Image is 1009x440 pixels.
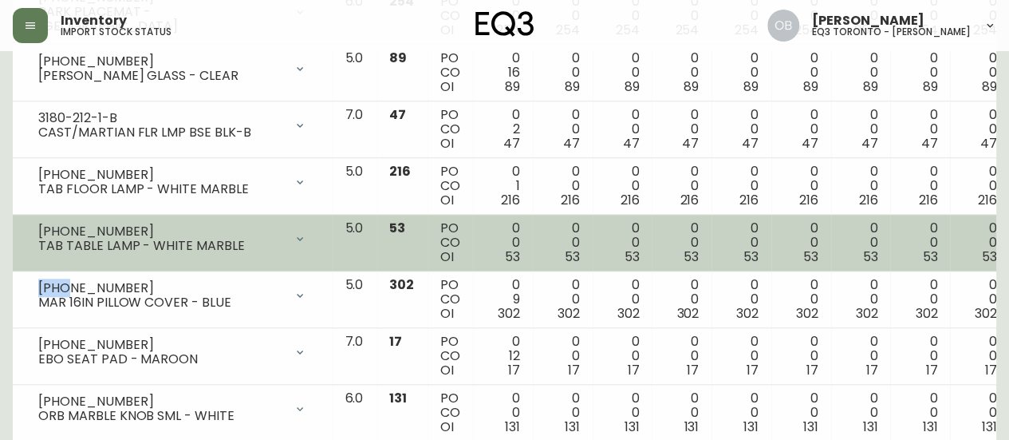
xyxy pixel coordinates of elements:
[664,165,699,208] div: 0 0
[26,335,319,370] div: [PHONE_NUMBER]EBO SEAT PAD - MAROON
[625,77,640,96] span: 89
[440,108,460,151] div: PO CO
[963,165,997,208] div: 0 0
[724,108,759,151] div: 0 0
[389,219,405,237] span: 53
[784,391,818,434] div: 0 0
[784,165,818,208] div: 0 0
[26,108,319,143] div: 3180-212-1-BCAST/MARTIAN FLR LMP BSE BLK-B
[565,77,580,96] span: 89
[664,221,699,264] div: 0 0
[985,361,997,379] span: 17
[922,248,937,266] span: 53
[440,304,454,323] span: OI
[975,304,997,323] span: 302
[38,409,284,423] div: ORB MARBLE KNOB SML - WHITE
[440,335,460,378] div: PO CO
[684,418,699,436] span: 131
[978,191,997,209] span: 216
[742,134,759,153] span: 47
[747,361,759,379] span: 17
[38,224,284,239] div: [PHONE_NUMBER]
[486,391,520,434] div: 0 0
[803,248,818,266] span: 53
[767,10,799,42] img: 8e0065c524da89c5c924d5ed86cfe468
[389,162,411,180] span: 216
[332,101,376,158] td: 7.0
[664,108,699,151] div: 0 0
[605,165,640,208] div: 0 0
[866,361,878,379] span: 17
[963,108,997,151] div: 0 0
[863,77,878,96] span: 89
[617,304,640,323] span: 302
[743,248,759,266] span: 53
[863,418,878,436] span: 131
[684,248,699,266] span: 53
[26,221,319,256] div: [PHONE_NUMBER]TAB TABLE LAMP - WHITE MARBLE
[784,108,818,151] div: 0 0
[389,389,407,407] span: 131
[802,134,818,153] span: 47
[440,77,454,96] span: OI
[856,304,878,323] span: 302
[724,165,759,208] div: 0 0
[803,77,818,96] span: 89
[982,248,997,266] span: 53
[903,221,937,264] div: 0 0
[664,391,699,434] div: 0 0
[605,221,640,264] div: 0 0
[684,77,699,96] span: 89
[440,391,460,434] div: PO CO
[922,77,937,96] span: 89
[568,361,580,379] span: 17
[38,239,284,253] div: TAB TABLE LAMP - WHITE MARBLE
[743,77,759,96] span: 89
[920,134,937,153] span: 47
[38,182,284,196] div: TAB FLOOR LAMP - WHITE MARBLE
[724,391,759,434] div: 0 0
[799,191,818,209] span: 216
[26,165,319,200] div: [PHONE_NUMBER]TAB FLOOR LAMP - WHITE MARBLE
[389,275,414,294] span: 302
[664,51,699,94] div: 0 0
[498,304,520,323] span: 302
[440,221,460,264] div: PO CO
[784,51,818,94] div: 0 0
[440,165,460,208] div: PO CO
[724,278,759,321] div: 0 0
[565,418,580,436] span: 131
[558,304,580,323] span: 302
[61,14,127,27] span: Inventory
[38,338,284,352] div: [PHONE_NUMBER]
[903,51,937,94] div: 0 0
[389,332,402,351] span: 17
[844,391,878,434] div: 0 0
[561,191,580,209] span: 216
[546,278,580,321] div: 0 0
[332,45,376,101] td: 5.0
[844,51,878,94] div: 0 0
[38,281,284,295] div: [PHONE_NUMBER]
[680,191,699,209] span: 216
[332,272,376,328] td: 5.0
[676,304,699,323] span: 302
[963,51,997,94] div: 0 0
[546,335,580,378] div: 0 0
[724,335,759,378] div: 0 0
[389,49,407,67] span: 89
[505,77,520,96] span: 89
[332,215,376,272] td: 5.0
[486,278,520,321] div: 0 9
[546,221,580,264] div: 0 0
[440,248,454,266] span: OI
[743,418,759,436] span: 131
[605,108,640,151] div: 0 0
[38,111,284,125] div: 3180-212-1-B
[812,27,971,37] h5: eq3 toronto - [PERSON_NAME]
[861,134,878,153] span: 47
[903,108,937,151] div: 0 0
[796,304,818,323] span: 302
[623,134,640,153] span: 47
[565,248,580,266] span: 53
